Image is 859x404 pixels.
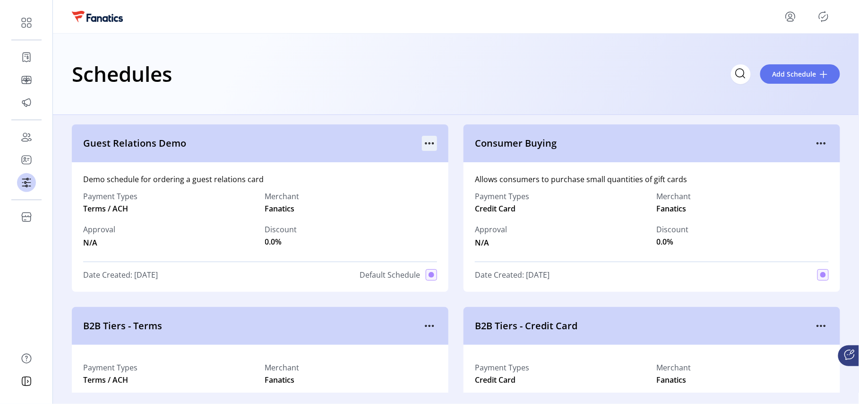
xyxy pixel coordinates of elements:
[83,235,115,248] span: N/A
[816,9,831,24] button: Publisher Panel
[265,374,295,386] span: Fanatics
[760,64,840,84] button: Add Schedule
[475,203,515,214] span: Credit Card
[83,203,128,214] span: Terms / ACH
[265,191,300,202] label: Merchant
[657,362,691,373] label: Merchant
[83,374,128,386] span: Terms / ACH
[657,224,689,235] label: Discount
[475,174,829,185] div: Allows consumers to purchase small quantities of gift cards
[83,269,158,281] span: Date Created: [DATE]
[83,136,422,150] span: Guest Relations Demo
[83,319,422,333] span: B2B Tiers - Terms
[657,191,691,202] label: Merchant
[657,203,687,214] span: Fanatics
[265,362,300,373] label: Merchant
[475,224,507,235] span: Approval
[83,191,137,202] label: Payment Types
[83,174,437,185] div: Demo schedule for ordering a guest relations card
[265,203,295,214] span: Fanatics
[475,319,814,333] span: B2B Tiers - Credit Card
[731,64,751,84] input: Search
[657,236,674,247] span: 0.0%
[475,235,507,248] span: N/A
[783,9,798,24] button: menu
[814,136,829,151] button: menu
[475,136,814,150] span: Consumer Buying
[475,362,529,373] label: Payment Types
[422,136,437,151] button: menu
[422,318,437,334] button: menu
[657,374,687,386] span: Fanatics
[83,362,137,373] label: Payment Types
[360,269,420,281] span: Default Schedule
[72,57,172,90] h1: Schedules
[475,374,515,386] span: Credit Card
[83,224,115,235] span: Approval
[814,318,829,334] button: menu
[773,69,816,79] span: Add Schedule
[72,11,123,22] img: logo
[265,236,282,247] span: 0.0%
[475,191,529,202] label: Payment Types
[265,224,297,235] label: Discount
[475,269,550,281] span: Date Created: [DATE]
